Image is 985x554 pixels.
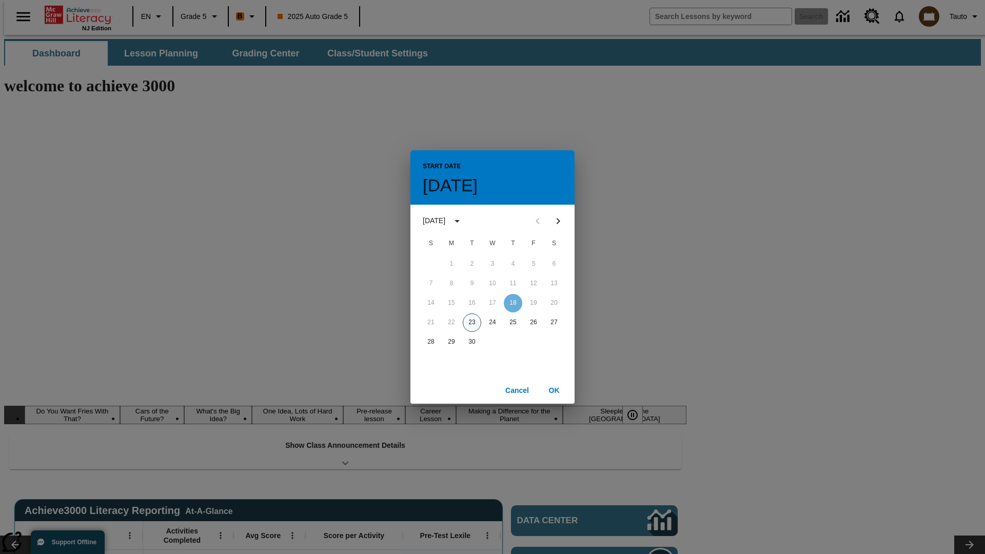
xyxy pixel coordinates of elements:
[423,159,461,175] span: Start Date
[548,211,568,231] button: Next month
[483,313,502,332] button: 24
[463,313,481,332] button: 23
[442,333,461,351] button: 29
[483,233,502,254] span: Wednesday
[422,233,440,254] span: Sunday
[423,175,478,196] h4: [DATE]
[538,381,570,400] button: OK
[501,381,534,400] button: Cancel
[442,233,461,254] span: Monday
[545,313,563,332] button: 27
[423,215,445,226] div: [DATE]
[504,313,522,332] button: 25
[545,233,563,254] span: Saturday
[448,212,466,230] button: calendar view is open, switch to year view
[422,333,440,351] button: 28
[463,333,481,351] button: 30
[463,233,481,254] span: Tuesday
[504,233,522,254] span: Thursday
[524,313,543,332] button: 26
[524,233,543,254] span: Friday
